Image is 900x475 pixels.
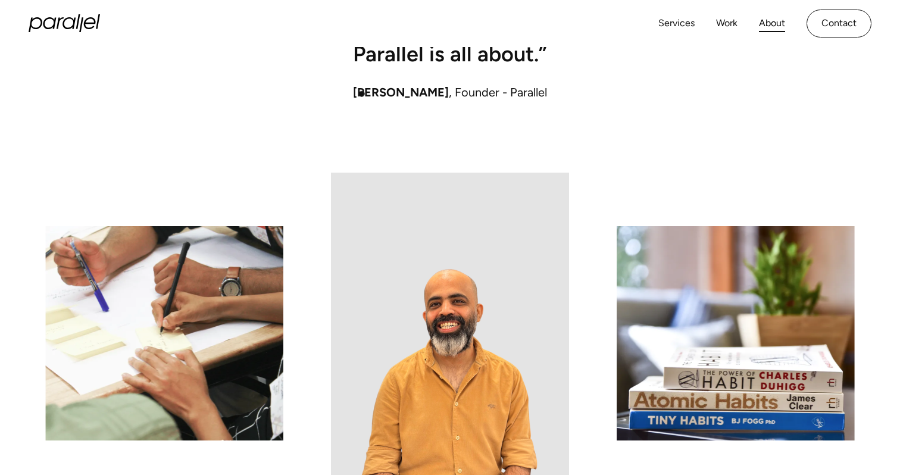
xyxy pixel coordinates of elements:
a: home [29,14,100,32]
img: card-image [617,226,855,440]
a: Services [658,15,695,32]
span: [PERSON_NAME] [353,85,449,99]
div: , Founder - Parallel [45,83,855,101]
img: card-image [45,226,283,440]
a: Contact [807,10,871,37]
a: About [759,15,785,32]
a: Work [716,15,737,32]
